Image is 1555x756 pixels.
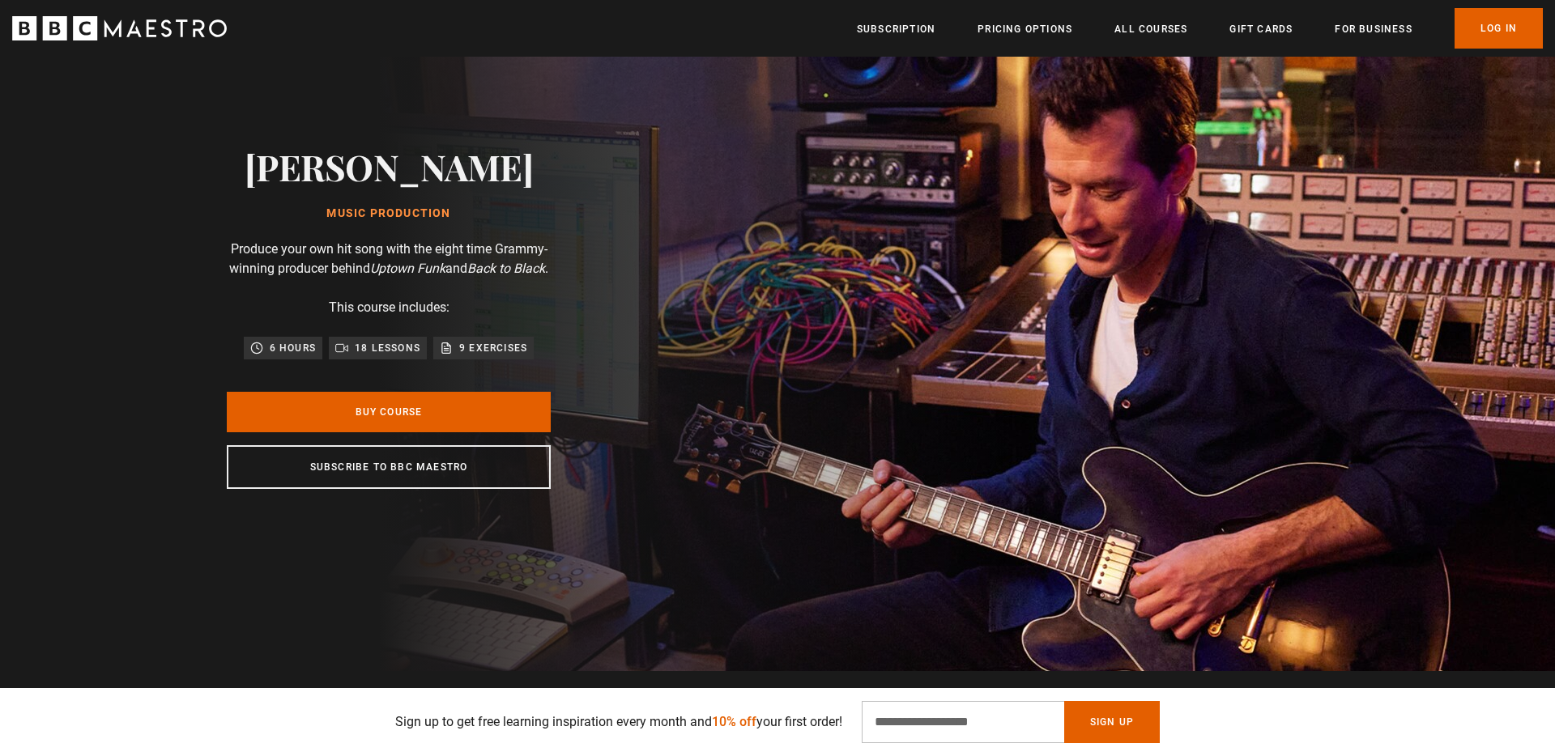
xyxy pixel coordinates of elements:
p: 9 exercises [459,340,527,356]
i: Back to Black [467,261,545,276]
span: 10% off [712,714,756,729]
button: Sign Up [1064,701,1160,743]
a: Log In [1455,8,1543,49]
a: Buy Course [227,392,551,432]
p: 6 hours [270,340,316,356]
svg: BBC Maestro [12,16,227,40]
p: Produce your own hit song with the eight time Grammy-winning producer behind and . [227,240,551,278]
h1: Music Production [245,207,534,220]
a: Gift Cards [1229,21,1293,37]
a: All Courses [1114,21,1187,37]
i: Uptown Funk [370,261,445,276]
p: 18 lessons [355,340,420,356]
a: Subscribe to BBC Maestro [227,445,551,489]
a: Pricing Options [978,21,1072,37]
p: Sign up to get free learning inspiration every month and your first order! [395,712,842,732]
a: Subscription [857,21,935,37]
a: For business [1335,21,1412,37]
nav: Primary [857,8,1543,49]
h2: [PERSON_NAME] [245,146,534,187]
p: This course includes: [329,298,449,317]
